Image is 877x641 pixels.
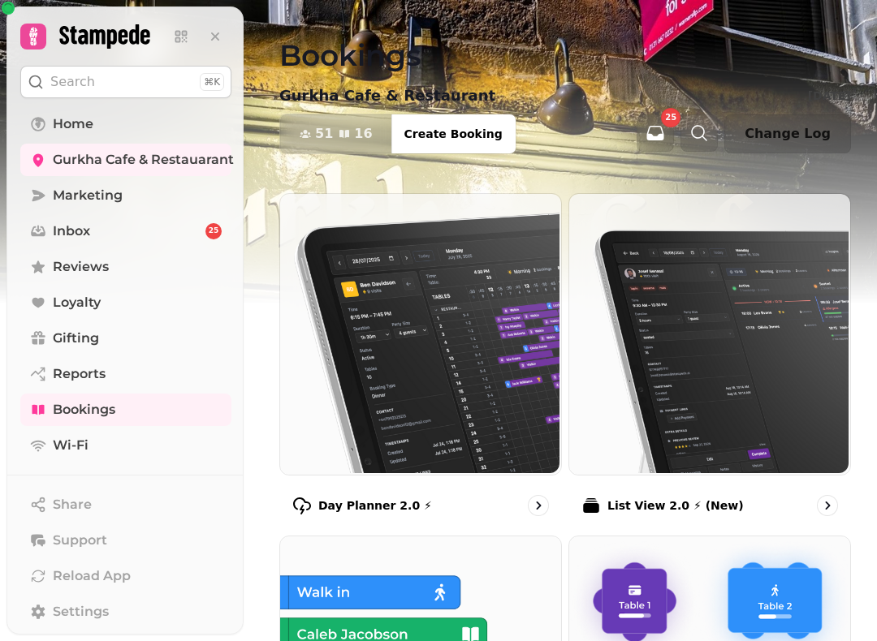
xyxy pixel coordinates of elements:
a: Inbox25 [20,215,231,247]
div: ⌘K [200,73,224,91]
span: Reviews [53,257,109,277]
a: Home [20,108,231,140]
span: Home [53,114,93,134]
span: Share [53,495,92,514]
button: 5116 [280,114,392,153]
p: Day Planner 2.0 ⚡ [318,497,432,514]
span: Reload App [53,566,131,586]
span: Gifting [53,329,99,348]
span: 16 [354,127,372,140]
a: Reports [20,358,231,390]
span: Settings [53,602,109,622]
a: List View 2.0 ⚡ (New)List View 2.0 ⚡ (New) [568,193,851,529]
span: Create Booking [404,128,503,140]
a: Loyalty [20,286,231,319]
svg: go to [530,497,547,514]
img: List View 2.0 ⚡ (New) [568,192,849,473]
span: 51 [315,127,333,140]
p: List View 2.0 ⚡ (New) [607,497,744,514]
span: Gurkha Cafe & Restauarant [53,150,234,170]
span: 25 [665,114,676,122]
svg: go to [819,497,836,514]
img: Day Planner 2.0 ⚡ [279,192,559,473]
button: Change Log [724,114,851,153]
p: Gurkha Cafe & Restaurant [279,84,495,107]
a: Gifting [20,322,231,355]
a: Day Planner 2.0 ⚡Day Planner 2.0 ⚡ [279,193,562,529]
p: [DATE] [808,88,851,104]
p: Search [50,72,95,92]
a: Settings [20,596,231,628]
button: Support [20,524,231,557]
span: Change Log [745,127,831,140]
span: Wi-Fi [53,436,89,455]
span: Bookings [53,400,115,419]
span: Loyalty [53,293,101,312]
button: Search⌘K [20,66,231,98]
a: Reviews [20,251,231,283]
span: 25 [209,226,219,237]
a: Marketing [20,179,231,212]
span: Inbox [53,222,90,241]
button: Share [20,488,231,521]
span: Support [53,531,107,550]
a: Wi-Fi [20,429,231,462]
a: Bookings [20,394,231,426]
span: Reports [53,364,106,384]
button: Create Booking [391,114,516,153]
a: Gurkha Cafe & Restauarant [20,144,231,176]
span: Marketing [53,186,123,205]
button: Reload App [20,560,231,592]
